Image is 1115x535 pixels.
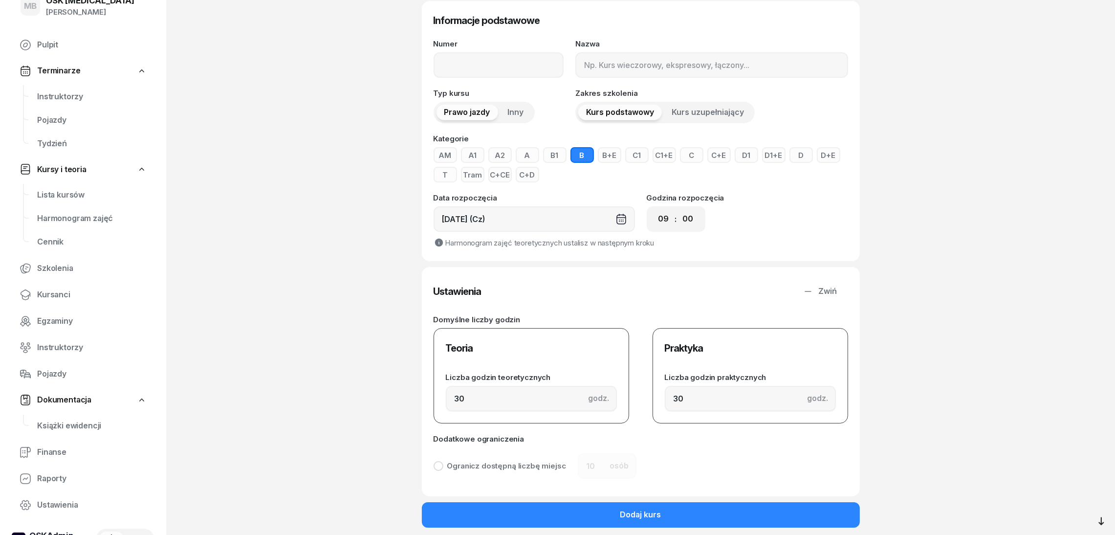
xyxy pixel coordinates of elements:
span: Egzaminy [37,315,147,328]
span: Terminarze [37,65,80,77]
a: Terminarze [12,60,154,82]
a: Książki ewidencji [29,414,154,438]
div: Dodaj kurs [620,509,661,521]
a: Tydzień [29,132,154,156]
a: Cennik [29,230,154,254]
span: Inny [508,106,524,119]
a: Pojazdy [12,362,154,386]
a: Kursanci [12,283,154,307]
button: T [434,167,457,182]
button: C+E [707,147,731,163]
button: Kurs podstawowy [578,105,662,120]
button: A [516,147,539,163]
span: Pojazdy [37,368,147,380]
h3: Teoria [446,340,473,356]
button: D1 [735,147,758,163]
button: A2 [488,147,512,163]
button: C+CE [488,167,512,182]
button: C [680,147,703,163]
button: C+D [516,167,539,182]
span: Instruktorzy [37,341,147,354]
span: Kurs podstawowy [586,106,654,119]
button: Praktyka [665,340,836,356]
div: Harmonogram zajęć teoretycznych ustalisz w następnym kroku [434,232,635,249]
a: Finanse [12,441,154,464]
button: Dodaj kurs [422,502,860,528]
button: B1 [543,147,567,163]
button: C1+E [653,147,676,163]
span: Kursy i teoria [37,163,87,176]
button: C1 [625,147,649,163]
div: Zwiń [802,285,837,298]
h3: Informacje podstawowe [434,13,848,28]
input: 0 [446,386,617,411]
a: Dokumentacja [12,389,154,411]
span: Kursanci [37,289,147,301]
span: Finanse [37,446,147,459]
span: Prawo jazdy [444,106,490,119]
span: Lista kursów [37,189,147,201]
button: D+E [817,147,840,163]
span: Ustawienia [37,499,147,512]
a: Instruktorzy [12,336,154,359]
button: A1 [461,147,484,163]
div: [PERSON_NAME] [46,6,134,19]
span: Raporty [37,472,147,485]
span: Szkolenia [37,262,147,275]
button: B+E [598,147,621,163]
h3: Praktyka [665,340,703,356]
div: : [675,213,677,225]
span: Cennik [37,236,147,248]
button: Tram [461,167,484,182]
button: B [570,147,594,163]
a: Lista kursów [29,183,154,207]
button: D [789,147,813,163]
button: Prawo jazdy [437,105,498,120]
a: Pojazdy [29,109,154,132]
button: Teoria [446,340,617,356]
span: Pulpit [37,39,147,51]
span: Instruktorzy [37,90,147,103]
h3: Ustawienia [434,284,481,299]
a: Raporty [12,467,154,490]
button: D1+E [762,147,786,163]
a: Harmonogram zajęć [29,207,154,230]
a: Szkolenia [12,257,154,280]
button: Inny [500,105,532,120]
a: Ustawienia [12,493,154,517]
span: Kurs uzupełniający [672,106,744,119]
span: MB [24,2,37,10]
a: Kursy i teoria [12,158,154,181]
input: 0 [665,386,836,411]
span: Tydzień [37,137,147,150]
a: Pulpit [12,33,154,57]
a: Instruktorzy [29,85,154,109]
span: Pojazdy [37,114,147,127]
span: Dokumentacja [37,394,91,406]
button: Kurs uzupełniający [664,105,752,120]
input: Np. Kurs wieczorowy, ekspresowy, łączony... [575,52,848,78]
div: Ogranicz dostępną liczbę miejsc [447,462,566,469]
span: Książki ewidencji [37,420,147,432]
button: Zwiń [791,279,848,304]
button: AM [434,147,457,163]
span: Harmonogram zajęć [37,212,147,225]
a: Egzaminy [12,310,154,333]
